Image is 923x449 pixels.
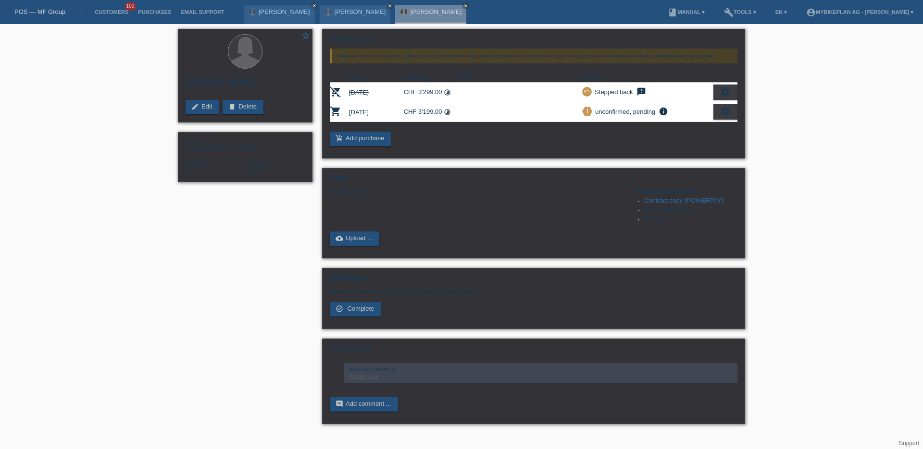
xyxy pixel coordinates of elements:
[719,9,761,15] a: buildTools ▾
[458,71,582,83] th: Note
[349,365,733,373] div: discount missing
[186,167,195,174] span: Switzerland
[592,87,633,97] div: Stepped back
[636,87,647,97] i: feedback
[463,3,468,8] i: close
[444,89,451,96] i: Instalments (36 instalments)
[584,88,590,95] i: undo
[301,31,310,41] a: star_border
[806,8,816,17] i: account_circle
[301,31,310,40] i: star_border
[584,108,591,114] i: priority_high
[644,197,724,204] a: Contract copy (POWERPAY)
[330,397,398,412] a: commentAdd comment ...
[335,8,386,15] a: [PERSON_NAME]
[720,106,731,117] i: settings
[724,8,734,17] i: build
[228,103,236,110] i: delete
[330,34,737,49] h2: Purchases
[133,9,176,15] a: Purchases
[245,167,268,174] span: Deutsch
[176,9,229,15] a: Email Support
[330,302,381,316] a: check_circle_outline Complete
[404,83,459,102] td: CHF 3'299.00
[663,9,710,15] a: bookManual ▾
[404,102,459,122] td: CHF 3'199.00
[582,71,713,83] th: Status
[245,160,269,166] span: Language
[191,103,199,110] i: edit
[404,71,459,83] th: Amount
[330,344,737,358] h2: Comments
[899,440,919,447] a: Support
[330,273,737,288] h2: Workflow
[330,132,391,146] a: add_shopping_cartAdd purchase
[186,100,219,114] a: editEdit
[330,86,341,97] i: POSP00028467
[336,234,343,242] i: cloud_upload
[14,8,65,15] a: POS — MF Group
[330,49,737,63] div: Please do not forget to upload and confirm the required documents. Only then can the purchase be ...
[349,375,733,380] div: [DATE] 17:04
[349,71,404,83] th: Date
[90,9,133,15] a: Customers
[259,8,310,15] a: [PERSON_NAME]
[311,2,318,9] a: close
[771,9,792,15] a: EN ▾
[186,160,210,166] span: Nationality
[330,231,379,246] a: cloud_uploadUpload ...
[720,86,731,97] i: settings
[644,215,737,224] li: Receipt
[592,107,655,117] div: unconfirmed, pending
[336,305,343,313] i: check_circle_outline
[330,106,341,117] i: POSP00028468
[330,288,737,295] p: The purchase is still open and needs to be completed.
[125,2,137,11] span: 100
[330,188,624,195] div: No files yet
[410,8,461,15] a: [PERSON_NAME]
[186,138,203,144] span: Gender
[658,107,669,116] i: info
[462,2,469,9] a: close
[186,78,305,92] h2: [PERSON_NAME]
[348,305,374,312] span: Complete
[312,3,317,8] i: close
[387,3,392,8] i: close
[444,109,451,116] i: Instalments (36 instalments)
[336,400,343,408] i: comment
[636,188,737,195] h4: Required documents
[668,8,677,17] i: book
[330,173,737,188] h2: Files
[644,206,737,215] li: ID/Passport copy
[349,83,404,102] td: [DATE]
[223,100,263,114] a: deleteDelete
[801,9,918,15] a: account_circleMybikeplan AG - [PERSON_NAME] ▾
[186,137,245,152] div: [DEMOGRAPHIC_DATA]
[349,102,404,122] td: [DATE]
[387,2,393,9] a: close
[336,134,343,142] i: add_shopping_cart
